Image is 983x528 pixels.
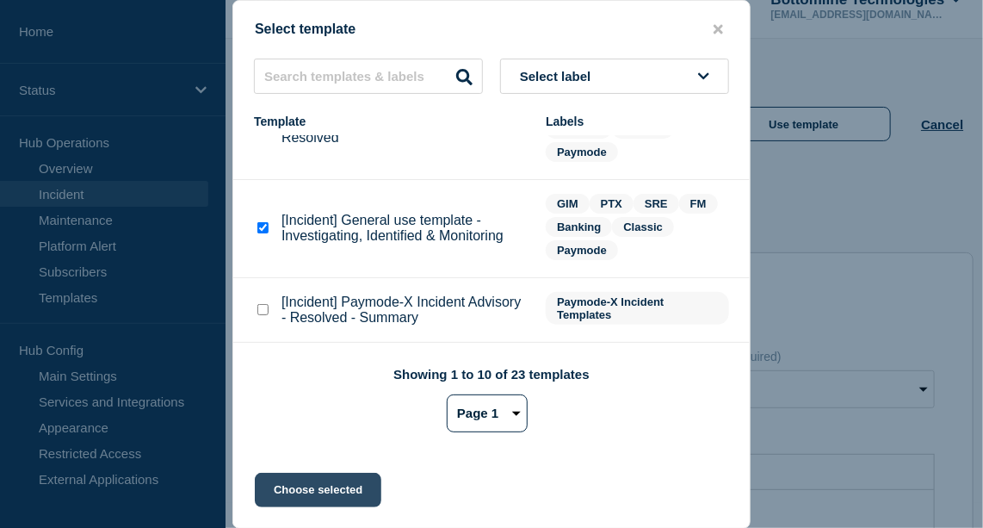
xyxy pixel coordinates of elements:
[255,473,381,507] button: Choose selected
[281,213,529,244] p: [Incident] General use template - Investigating, Identified & Monitoring
[393,367,590,382] p: Showing 1 to 10 of 23 templates
[590,194,634,214] span: PTX
[546,194,590,214] span: GIM
[257,222,269,233] input: [Incident] General use template - Investigating, Identified & Monitoring checkbox
[546,292,729,325] span: Paymode-X Incident Templates
[546,217,612,237] span: Banking
[546,142,618,162] span: Paymode
[254,115,529,128] div: Template
[546,240,618,260] span: Paymode
[520,69,598,84] span: Select label
[679,194,718,214] span: FM
[254,59,483,94] input: Search templates & labels
[257,304,269,315] input: [Incident] Paymode-X Incident Advisory - Resolved - Summary checkbox
[281,295,529,326] p: [Incident] Paymode-X Incident Advisory - Resolved - Summary
[233,22,750,38] div: Select template
[500,59,729,94] button: Select label
[546,115,729,128] div: Labels
[612,217,674,237] span: Classic
[708,22,728,38] button: close button
[634,194,679,214] span: SRE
